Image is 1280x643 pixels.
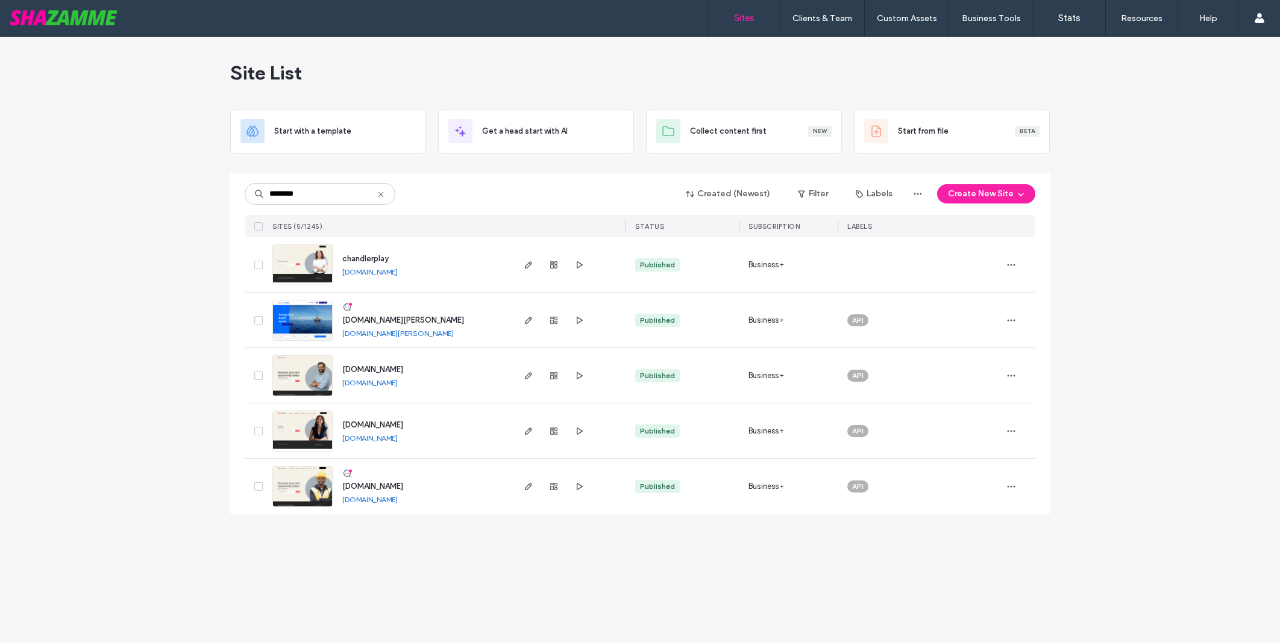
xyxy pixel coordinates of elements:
[342,267,398,276] a: [DOMAIN_NAME]
[640,370,675,381] div: Published
[748,480,784,492] span: Business+
[748,314,784,326] span: Business+
[640,259,675,270] div: Published
[852,315,864,326] span: API
[852,370,864,381] span: API
[274,125,351,137] span: Start with a template
[786,184,840,203] button: Filter
[845,184,903,203] button: Labels
[962,13,1021,23] label: Business Tools
[1015,126,1040,137] div: Beta
[847,222,872,231] span: LABELS
[635,222,664,231] span: STATUS
[1051,406,1268,589] iframe: chat widget
[852,426,864,436] span: API
[640,481,675,492] div: Published
[482,125,568,137] span: Get a head start with AI
[342,378,398,387] a: [DOMAIN_NAME]
[748,259,784,271] span: Business+
[854,109,1050,154] div: Start from fileBeta
[646,109,842,154] div: Collect content firstNew
[342,433,398,443] a: [DOMAIN_NAME]
[272,222,322,231] span: SITES (5/1245)
[676,184,781,203] button: Created (Newest)
[342,254,389,263] a: chandlerplay
[748,425,784,437] span: Business+
[640,426,675,436] div: Published
[898,125,949,137] span: Start from file
[342,420,403,429] a: [DOMAIN_NAME]
[808,126,832,137] div: New
[1199,13,1217,23] label: Help
[230,61,302,85] span: Site List
[690,125,767,137] span: Collect content first
[342,482,403,491] a: [DOMAIN_NAME]
[342,315,464,325] a: [DOMAIN_NAME][PERSON_NAME]
[748,370,784,382] span: Business+
[342,365,403,374] a: [DOMAIN_NAME]
[792,13,852,23] label: Clients & Team
[640,315,675,326] div: Published
[852,481,864,492] span: API
[937,184,1035,203] button: Create New Site
[734,13,755,23] label: Sites
[1121,13,1162,23] label: Resources
[342,329,454,338] a: [DOMAIN_NAME][PERSON_NAME]
[748,222,800,231] span: SUBSCRIPTION
[1058,13,1081,23] label: Stats
[877,13,937,23] label: Custom Assets
[230,109,426,154] div: Start with a template
[1229,595,1268,631] iframe: chat widget
[342,495,398,504] a: [DOMAIN_NAME]
[438,109,634,154] div: Get a head start with AI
